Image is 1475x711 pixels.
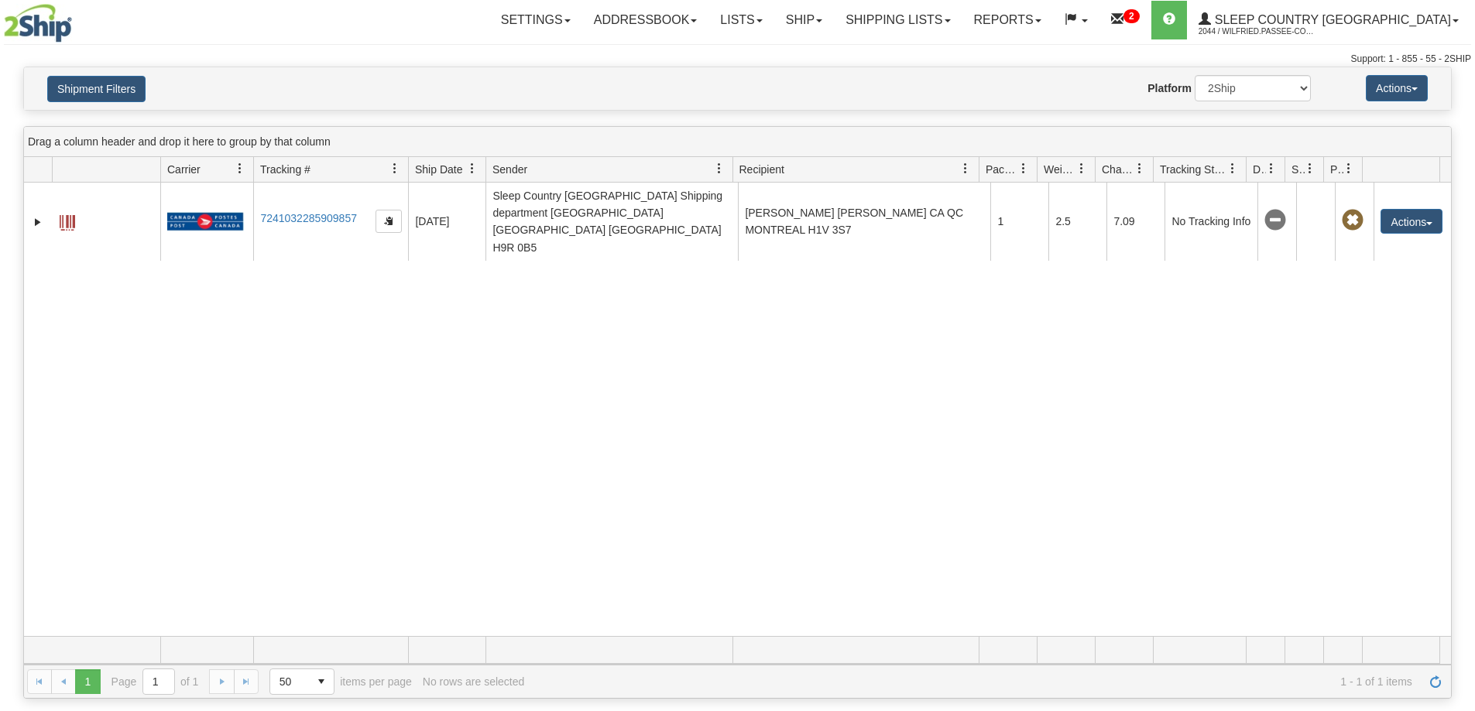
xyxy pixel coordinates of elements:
a: 7241032285909857 [260,212,357,224]
a: Shipping lists [834,1,962,39]
a: Tracking Status filter column settings [1219,156,1246,182]
a: Weight filter column settings [1069,156,1095,182]
td: [DATE] [408,183,485,261]
span: Tracking # [260,162,310,177]
span: Pickup Not Assigned [1342,210,1364,231]
input: Page 1 [143,669,174,694]
a: Carrier filter column settings [227,156,253,182]
a: Sender filter column settings [706,156,732,182]
span: No Tracking Info [1264,210,1286,231]
a: Lists [708,1,774,39]
span: Page 1 [75,669,100,694]
span: Sender [492,162,527,177]
a: Ship [774,1,834,39]
span: Pickup Status [1330,162,1343,177]
img: logo2044.jpg [4,4,72,43]
span: Recipient [739,162,784,177]
a: Tracking # filter column settings [382,156,408,182]
a: Delivery Status filter column settings [1258,156,1285,182]
td: 1 [990,183,1048,261]
iframe: chat widget [1439,276,1473,434]
a: Reports [962,1,1053,39]
span: Page of 1 [111,668,199,695]
span: Tracking Status [1160,162,1227,177]
a: Charge filter column settings [1127,156,1153,182]
span: Packages [986,162,1018,177]
div: grid grouping header [24,127,1451,157]
span: Page sizes drop down [269,668,334,695]
a: Settings [489,1,582,39]
span: Ship Date [415,162,462,177]
a: Refresh [1423,669,1448,694]
a: Shipment Issues filter column settings [1297,156,1323,182]
button: Actions [1381,209,1442,234]
span: Shipment Issues [1291,162,1305,177]
td: No Tracking Info [1165,183,1257,261]
a: Packages filter column settings [1010,156,1037,182]
td: [PERSON_NAME] [PERSON_NAME] CA QC MONTREAL H1V 3S7 [738,183,990,261]
td: 2.5 [1048,183,1106,261]
a: 2 [1099,1,1151,39]
div: Support: 1 - 855 - 55 - 2SHIP [4,53,1471,66]
td: 7.09 [1106,183,1165,261]
button: Shipment Filters [47,76,146,102]
span: Sleep Country [GEOGRAPHIC_DATA] [1211,13,1451,26]
button: Actions [1366,75,1428,101]
span: 50 [280,674,300,689]
span: Carrier [167,162,201,177]
span: 1 - 1 of 1 items [535,675,1412,688]
span: Delivery Status [1253,162,1266,177]
button: Copy to clipboard [376,210,402,233]
a: Addressbook [582,1,709,39]
label: Platform [1147,80,1192,96]
a: Recipient filter column settings [952,156,979,182]
span: select [309,669,334,694]
div: No rows are selected [423,675,525,688]
span: items per page [269,668,412,695]
a: Pickup Status filter column settings [1336,156,1362,182]
a: Ship Date filter column settings [459,156,485,182]
span: Charge [1102,162,1134,177]
a: Label [60,208,75,233]
span: Weight [1044,162,1076,177]
a: Expand [30,214,46,230]
img: 20 - Canada Post [167,212,243,231]
sup: 2 [1123,9,1140,23]
td: Sleep Country [GEOGRAPHIC_DATA] Shipping department [GEOGRAPHIC_DATA] [GEOGRAPHIC_DATA] [GEOGRAPH... [485,183,738,261]
span: 2044 / Wilfried.Passee-Coutrin [1199,24,1315,39]
a: Sleep Country [GEOGRAPHIC_DATA] 2044 / Wilfried.Passee-Coutrin [1187,1,1470,39]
